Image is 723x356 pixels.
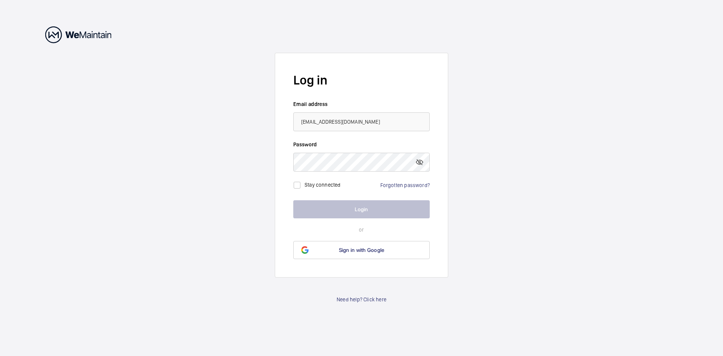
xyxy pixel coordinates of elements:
label: Stay connected [305,182,341,188]
label: Email address [293,100,430,108]
label: Password [293,141,430,148]
p: or [293,226,430,233]
h2: Log in [293,71,430,89]
button: Login [293,200,430,218]
a: Need help? Click here [337,296,386,303]
a: Forgotten password? [380,182,430,188]
input: Your email address [293,112,430,131]
span: Sign in with Google [339,247,384,253]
